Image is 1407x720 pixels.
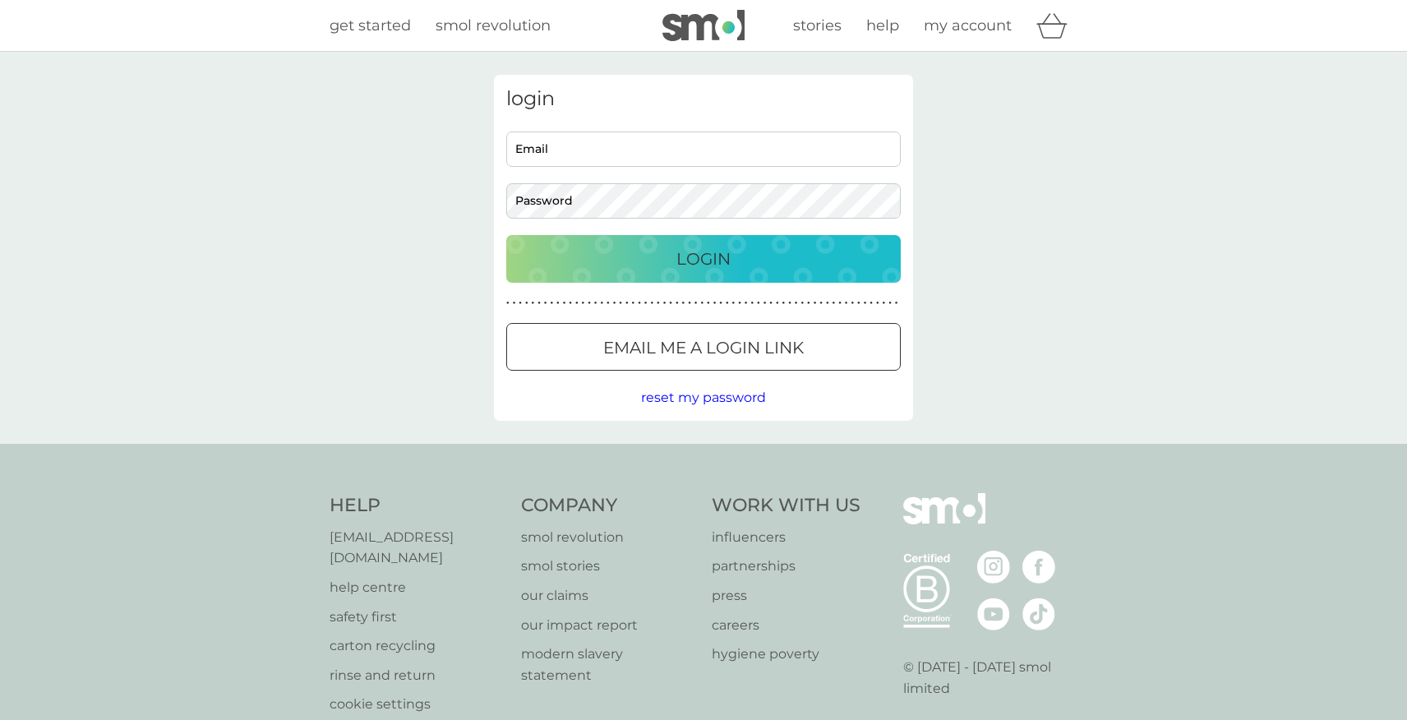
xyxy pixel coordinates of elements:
p: ● [800,299,804,307]
a: our claims [521,585,696,607]
p: ● [757,299,760,307]
p: ● [682,299,685,307]
img: visit the smol Facebook page [1022,551,1055,584]
p: ● [575,299,579,307]
p: safety first [330,607,505,628]
p: ● [864,299,867,307]
p: ● [788,299,791,307]
p: ● [582,299,585,307]
span: get started [330,16,411,35]
p: ● [650,299,653,307]
a: rinse and return [330,665,505,686]
p: © [DATE] - [DATE] smol limited [903,657,1078,699]
h3: login [506,87,901,111]
p: ● [694,299,698,307]
p: ● [888,299,892,307]
p: ● [588,299,591,307]
p: ● [895,299,898,307]
p: ● [663,299,667,307]
p: ● [676,299,679,307]
p: ● [719,299,722,307]
div: basket [1036,9,1077,42]
a: smol revolution [436,14,551,38]
p: ● [619,299,622,307]
p: ● [851,299,854,307]
a: cookie settings [330,694,505,715]
img: smol [662,10,745,41]
p: Email me a login link [603,335,804,361]
a: help centre [330,577,505,598]
a: press [712,585,860,607]
p: ● [607,299,610,307]
p: ● [814,299,817,307]
p: ● [613,299,616,307]
p: ● [732,299,736,307]
a: careers [712,615,860,636]
img: smol [903,493,985,549]
p: Login [676,246,731,272]
p: ● [638,299,641,307]
a: influencers [712,527,860,548]
p: ● [544,299,547,307]
a: smol stories [521,556,696,577]
h4: Work With Us [712,493,860,519]
span: help [866,16,899,35]
h4: Help [330,493,505,519]
p: ● [707,299,710,307]
p: partnerships [712,556,860,577]
p: ● [632,299,635,307]
img: visit the smol Tiktok page [1022,598,1055,630]
p: ● [819,299,823,307]
p: ● [845,299,848,307]
p: ● [795,299,798,307]
h4: Company [521,493,696,519]
p: ● [876,299,879,307]
p: ● [713,299,717,307]
p: ● [826,299,829,307]
p: ● [782,299,786,307]
p: ● [776,299,779,307]
p: ● [745,299,748,307]
p: ● [506,299,510,307]
p: ● [688,299,691,307]
a: smol revolution [521,527,696,548]
p: ● [857,299,860,307]
img: visit the smol Instagram page [977,551,1010,584]
p: ● [550,299,553,307]
a: help [866,14,899,38]
button: Login [506,235,901,283]
p: ● [700,299,703,307]
p: ● [625,299,629,307]
p: ● [513,299,516,307]
p: ● [769,299,773,307]
p: ● [532,299,535,307]
a: stories [793,14,842,38]
p: ● [525,299,528,307]
p: ● [537,299,541,307]
a: modern slavery statement [521,644,696,685]
span: stories [793,16,842,35]
a: our impact report [521,615,696,636]
p: [EMAIL_ADDRESS][DOMAIN_NAME] [330,527,505,569]
p: ● [569,299,572,307]
p: ● [807,299,810,307]
a: hygiene poverty [712,644,860,665]
a: carton recycling [330,635,505,657]
p: ● [563,299,566,307]
p: ● [726,299,729,307]
p: ● [738,299,741,307]
p: ● [519,299,522,307]
p: ● [594,299,597,307]
p: ● [644,299,648,307]
p: ● [763,299,767,307]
